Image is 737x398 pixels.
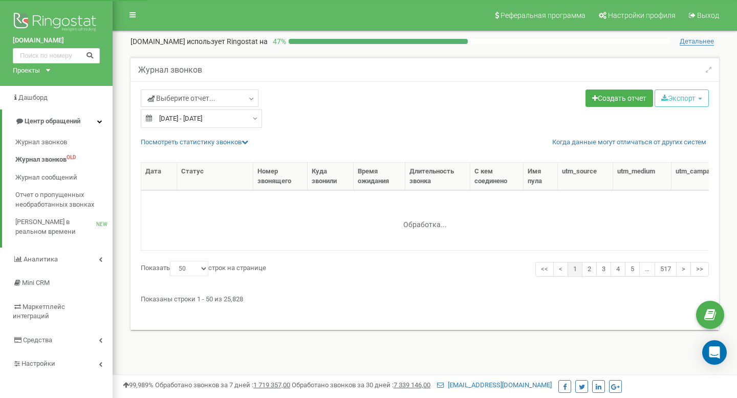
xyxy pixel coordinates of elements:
[253,163,308,190] th: Номер звонящего
[394,381,430,389] u: 7 339 146,00
[437,381,552,389] a: [EMAIL_ADDRESS][DOMAIN_NAME]
[170,261,208,276] select: Показатьстрок на странице
[524,163,558,190] th: Имя пула
[596,262,611,277] a: 3
[13,36,100,46] a: [DOMAIN_NAME]
[680,37,714,46] span: Детальнее
[676,262,691,277] a: >
[131,36,268,47] p: [DOMAIN_NAME]
[22,279,50,286] span: Mini CRM
[690,262,709,277] a: >>
[15,190,107,209] span: Отчет о пропущенных необработанных звонках
[361,212,489,228] div: Обработка...
[155,381,290,389] span: Обработано звонков за 7 дней :
[253,381,290,389] u: 1 719 357,00
[25,117,80,125] span: Центр обращений
[141,261,266,276] label: Показать строк на странице
[535,262,554,277] a: <<
[141,138,248,146] a: Посмотреть cтатистику звонков
[13,10,100,36] img: Ringostat logo
[697,11,719,19] span: Выход
[2,109,113,134] a: Центр обращений
[13,66,40,76] div: Проекты
[655,90,709,107] button: Экспорт
[138,65,202,75] h5: Журнал звонков
[141,163,177,190] th: Дата
[18,94,48,101] span: Дашборд
[308,163,354,190] th: Куда звонили
[625,262,640,277] a: 5
[671,163,735,190] th: utm_campaign
[613,163,672,190] th: utm_medium
[582,262,597,277] a: 2
[13,48,100,63] input: Поиск по номеру
[558,163,613,190] th: utm_source
[501,11,586,19] span: Реферальная программа
[470,163,524,190] th: С кем соединено
[21,360,55,367] span: Настройки
[15,173,77,183] span: Журнал сообщений
[354,163,406,190] th: Время ожидания
[586,90,653,107] a: Создать отчет
[15,134,113,151] a: Журнал звонков
[15,169,113,187] a: Журнал сообщений
[13,303,65,320] span: Маркетплейс интеграций
[553,262,568,277] a: <
[177,163,253,190] th: Статус
[608,11,676,19] span: Настройки профиля
[15,186,113,213] a: Отчет о пропущенных необработанных звонках
[123,381,154,389] span: 99,989%
[568,262,582,277] a: 1
[24,255,58,263] span: Аналитика
[15,151,113,169] a: Журнал звонковOLD
[141,90,258,107] a: Выберите отчет...
[15,138,67,147] span: Журнал звонков
[15,155,67,165] span: Журнал звонков
[405,163,470,190] th: Длительность звонка
[639,262,655,277] a: …
[23,336,52,344] span: Средства
[292,381,430,389] span: Обработано звонков за 30 дней :
[268,36,289,47] p: 47 %
[147,93,215,103] span: Выберите отчет...
[552,138,706,147] a: Когда данные могут отличаться от других систем
[187,37,268,46] span: использует Ringostat на
[141,291,709,304] div: Показаны строки 1 - 50 из 25,828
[702,340,727,365] div: Open Intercom Messenger
[15,213,113,240] a: [PERSON_NAME] в реальном времениNEW
[15,217,96,236] span: [PERSON_NAME] в реальном времени
[611,262,625,277] a: 4
[655,262,677,277] a: 517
